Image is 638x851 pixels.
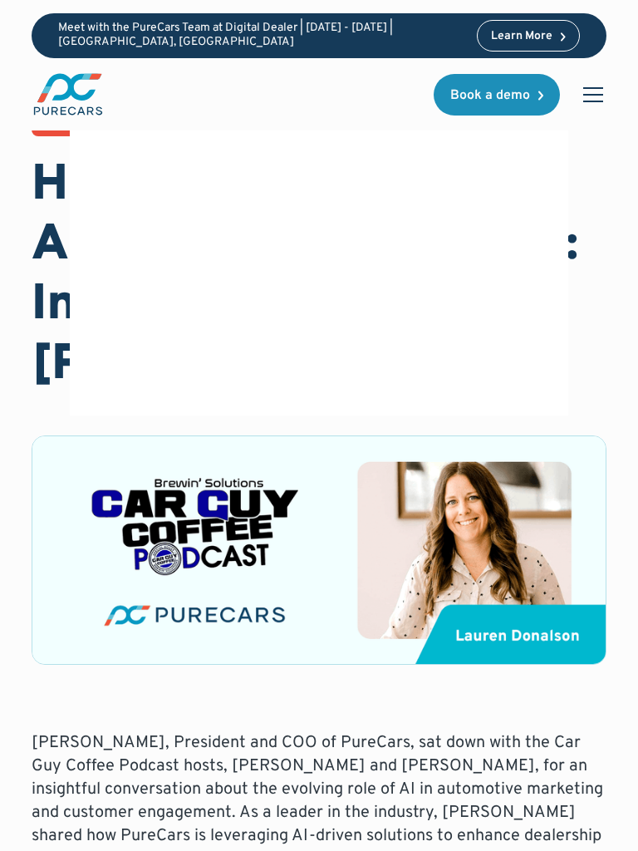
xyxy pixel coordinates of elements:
[573,75,606,115] div: menu
[477,20,580,52] a: Learn More
[58,22,464,50] p: Meet with the PureCars Team at Digital Dealer | [DATE] - [DATE] | [GEOGRAPHIC_DATA], [GEOGRAPHIC_...
[450,89,530,102] div: Book a demo
[32,71,105,117] img: purecars logo
[32,156,606,396] h1: How AI is Reshaping Automotive Marketing: Insights from [PERSON_NAME]
[434,74,560,116] a: Book a demo
[32,71,105,117] a: main
[70,83,568,416] img: blank image
[491,31,552,42] div: Learn More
